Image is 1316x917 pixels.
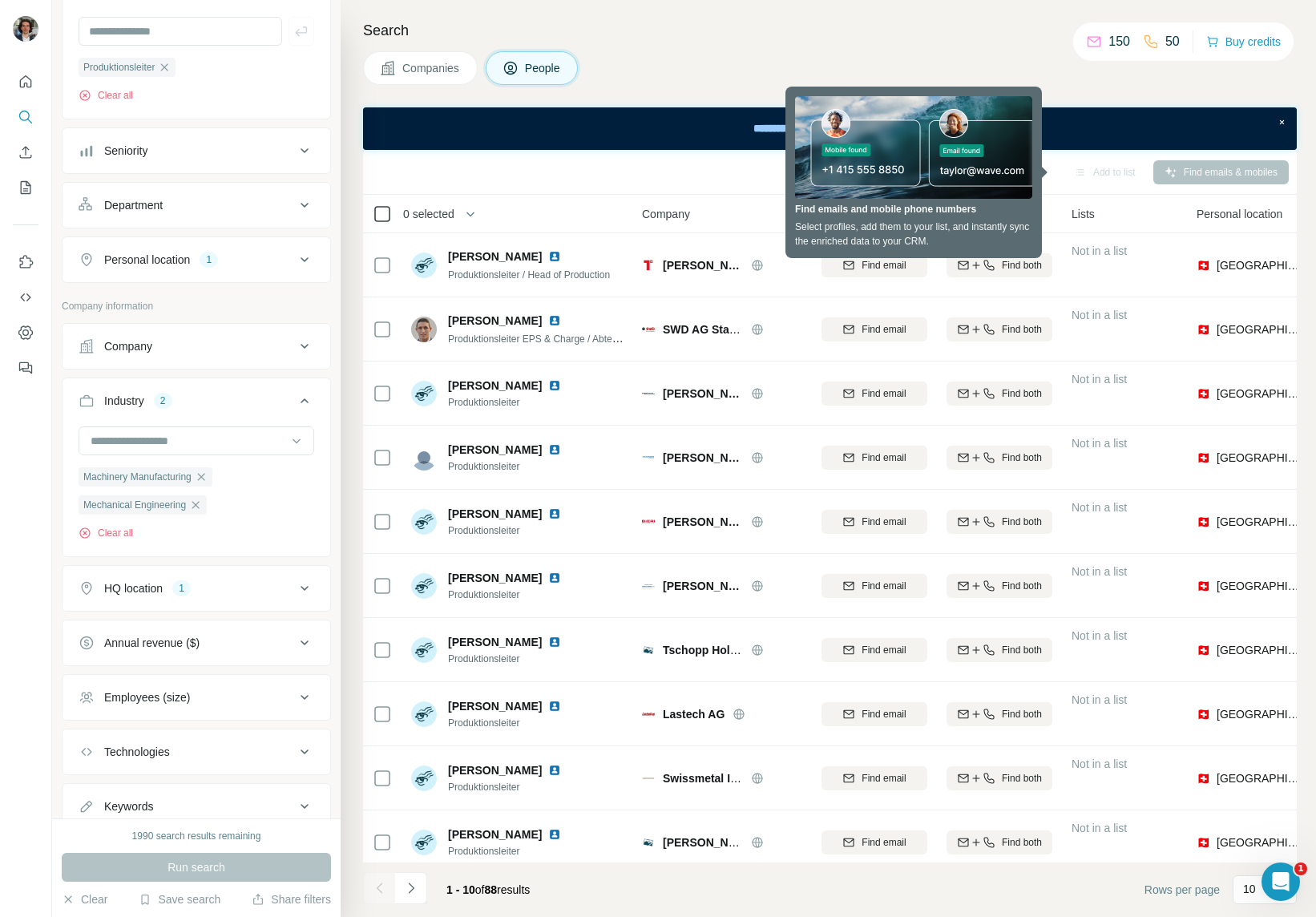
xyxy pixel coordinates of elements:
button: Search [13,103,38,131]
span: Companies [402,60,461,76]
button: HQ location1 [63,569,330,608]
button: Buy credits [1206,30,1281,53]
button: Save search [139,891,220,907]
button: Use Surfe on LinkedIn [13,248,38,277]
span: Not in a list [1072,629,1127,642]
button: Find email [821,317,927,341]
button: Annual revenue ($) [63,624,330,662]
button: Feedback [13,353,38,382]
span: Not in a list [1072,822,1127,834]
span: Not in a list [1072,244,1127,257]
img: Avatar [411,317,437,342]
span: [GEOGRAPHIC_DATA] [1217,386,1302,402]
div: Annual revenue ($) [104,635,200,651]
button: Find email [821,382,927,406]
span: Produktionsleiter / Head of Production [448,269,610,281]
span: [PERSON_NAME] AG [663,386,743,402]
div: 2 [154,394,172,408]
img: Avatar [411,766,437,791]
span: Company [642,206,690,222]
span: 0 selected [403,206,454,222]
span: Email [821,206,850,222]
span: [PERSON_NAME] Gruppe [663,578,743,594]
button: Clear [62,891,107,907]
p: 50 [1165,32,1180,51]
span: Produktionsleiter [448,652,567,666]
span: Find both [1002,450,1042,465]
button: Find email [821,766,927,790]
span: Mechanical Engineering [83,498,186,512]
span: [PERSON_NAME] [448,378,542,394]
img: Avatar [13,16,38,42]
img: LinkedIn logo [548,828,561,841]
div: Company [104,338,152,354]
img: Avatar [411,445,437,471]
button: Keywords [63,787,330,826]
img: LinkedIn logo [548,507,561,520]
span: Produktionsleiter [448,523,567,538]
button: Industry2 [63,382,330,426]
img: Avatar [411,381,437,406]
span: [GEOGRAPHIC_DATA] [1217,450,1302,466]
span: Machinery Manufacturing [83,470,192,484]
span: Not in a list [1072,501,1127,514]
span: Not in a list [1072,693,1127,706]
span: [PERSON_NAME] [663,257,743,273]
span: [PERSON_NAME] Hydraulik AG [663,514,743,530]
span: Mobile [947,206,979,222]
span: Find email [862,579,906,593]
span: Find both [1002,515,1042,529]
span: 🇨🇭 [1197,578,1210,594]
span: Find email [862,322,906,337]
button: Find email [821,446,927,470]
span: Produktionsleiter EPS & Charge / Abteilungsleiter Logistik [448,332,693,345]
span: 🇨🇭 [1197,386,1210,402]
img: Avatar [411,252,437,278]
span: of [475,883,485,896]
button: Clear all [79,88,133,103]
span: Find both [1002,386,1042,401]
img: Avatar [411,573,437,599]
button: Dashboard [13,318,38,347]
button: Technologies [63,733,330,771]
button: Navigate to next page [395,872,427,904]
div: HQ location [104,580,163,596]
button: Department [63,186,330,224]
span: [PERSON_NAME] [448,442,542,458]
span: [GEOGRAPHIC_DATA] [1217,578,1302,594]
span: 1 - 10 [446,883,475,896]
span: [PERSON_NAME] [448,570,542,586]
span: [GEOGRAPHIC_DATA] [1217,834,1302,850]
button: Find both [947,317,1052,341]
button: Find email [821,830,927,854]
button: Find both [947,702,1052,726]
span: [PERSON_NAME] [448,506,542,522]
span: Not in a list [1072,757,1127,770]
button: Find both [947,574,1052,598]
button: Find email [821,638,927,662]
button: Quick start [13,67,38,96]
img: LinkedIn logo [548,700,561,713]
button: Seniority [63,131,330,170]
span: Lastech AG [663,706,725,722]
div: 1 [200,252,218,267]
iframe: Banner [363,107,1297,150]
span: Find both [1002,835,1042,850]
span: [GEOGRAPHIC_DATA] [1217,770,1302,786]
span: Personal location [1197,206,1282,222]
button: Clear all [79,526,133,540]
button: Enrich CSV [13,138,38,167]
span: Find both [1002,643,1042,657]
img: LinkedIn logo [548,379,561,392]
span: Find email [862,643,906,657]
span: Rows per page [1144,882,1220,898]
span: [GEOGRAPHIC_DATA] [1217,514,1302,530]
img: Logo of TANNER Formenbau AG [642,451,655,464]
span: [PERSON_NAME] [448,828,542,841]
button: Find both [947,766,1052,790]
button: Employees (size) [63,678,330,717]
span: [PERSON_NAME] [448,698,542,714]
h4: Search [363,19,1297,42]
div: Personal location [104,252,190,268]
img: Logo of Swissmetal Industries SA [642,772,655,785]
